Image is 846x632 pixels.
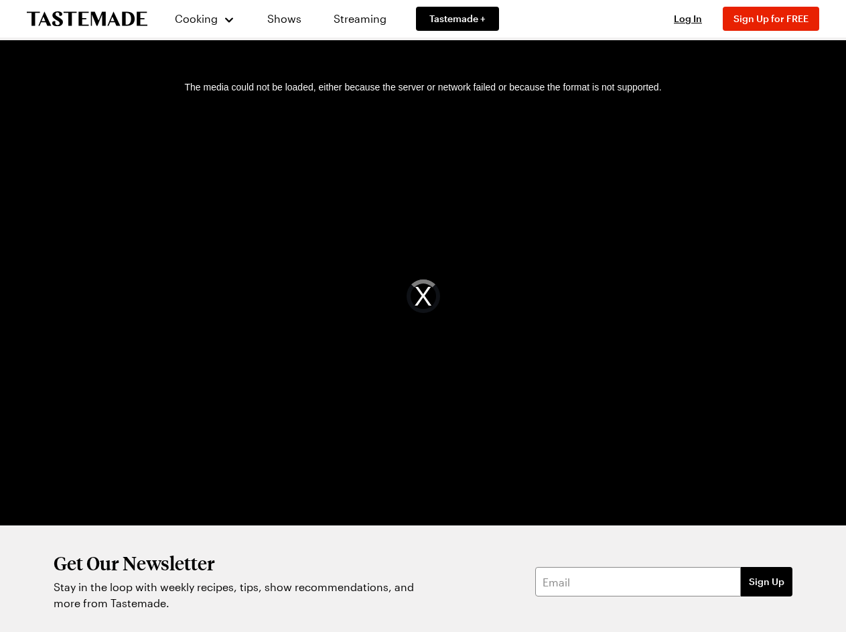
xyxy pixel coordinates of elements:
[429,12,486,25] span: Tastemade +
[674,13,702,24] span: Log In
[733,13,808,24] span: Sign Up for FREE
[416,7,499,31] a: Tastemade +
[174,3,235,35] button: Cooking
[54,552,422,574] h2: Get Our Newsletter
[175,12,218,25] span: Cooking
[661,12,715,25] button: Log In
[16,67,831,525] div: The media could not be loaded, either because the server or network failed or because the format ...
[723,7,819,31] button: Sign Up for FREE
[16,67,831,525] div: Modal Window
[16,67,831,525] video-js: Video Player
[27,11,147,27] a: To Tastemade Home Page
